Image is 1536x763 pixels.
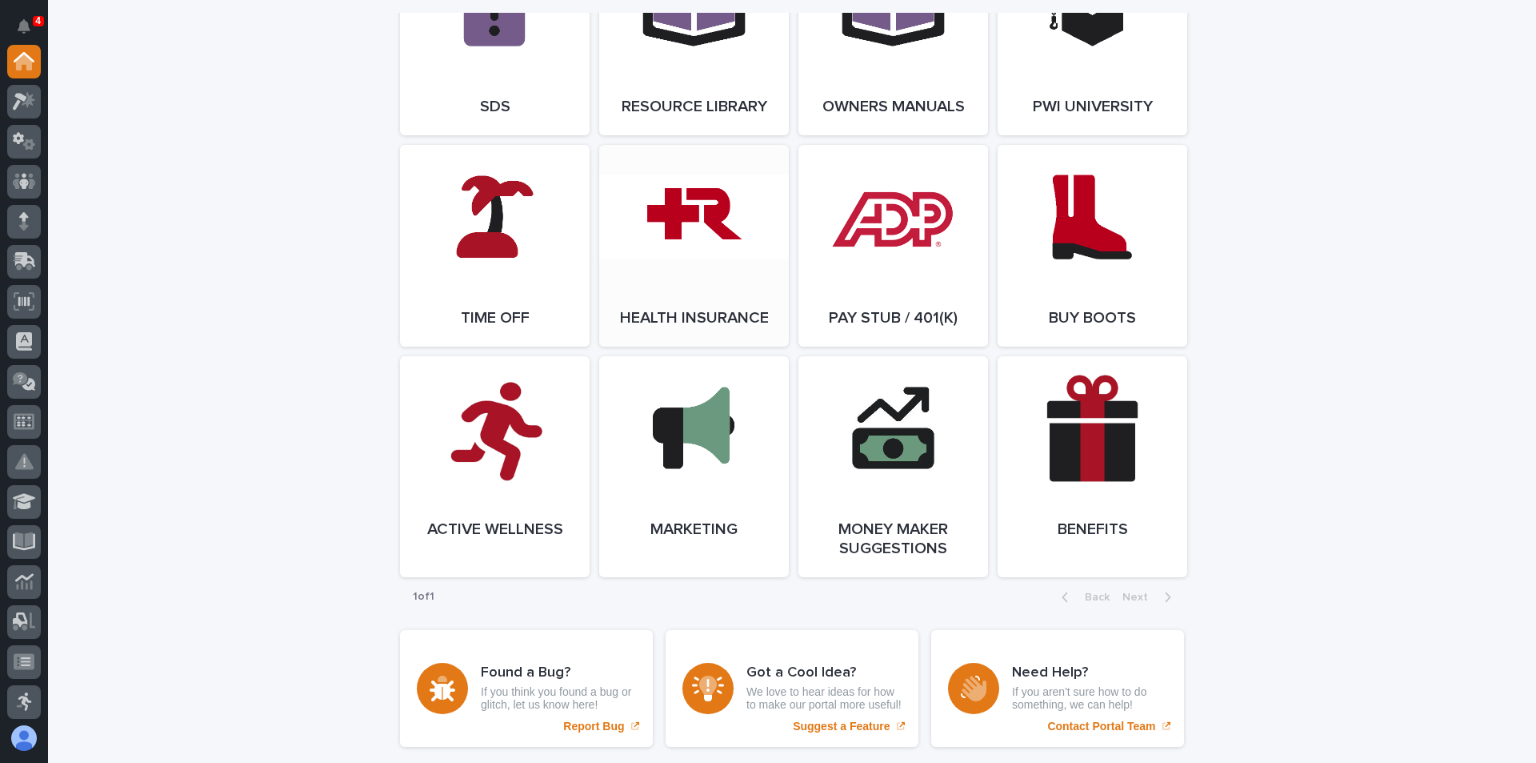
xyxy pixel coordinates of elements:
p: Contact Portal Team [1047,720,1155,733]
a: Benefits [998,356,1187,577]
a: Money Maker Suggestions [798,356,988,577]
a: Marketing [599,356,789,577]
a: Buy Boots [998,145,1187,347]
p: We love to hear ideas for how to make our portal more useful! [746,685,902,713]
a: Health Insurance [599,145,789,347]
h3: Got a Cool Idea? [746,665,902,682]
p: If you think you found a bug or glitch, let us know here! [481,685,636,713]
a: Contact Portal Team [931,630,1184,747]
span: Next [1122,592,1158,603]
p: If you aren't sure how to do something, we can help! [1012,685,1167,713]
p: Report Bug [563,720,624,733]
button: users-avatar [7,721,41,755]
p: Suggest a Feature [793,720,890,733]
p: 4 [35,15,41,26]
p: 1 of 1 [400,577,447,616]
h3: Found a Bug? [481,665,636,682]
a: Suggest a Feature [666,630,918,747]
a: Pay Stub / 401(k) [798,145,988,347]
div: Notifications4 [20,19,41,45]
h3: Need Help? [1012,665,1167,682]
button: Back [1049,590,1116,604]
button: Notifications [7,10,41,43]
a: Active Wellness [400,356,590,577]
span: Back [1075,592,1110,603]
a: Report Bug [400,630,653,747]
a: Time Off [400,145,590,347]
button: Next [1116,590,1184,604]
